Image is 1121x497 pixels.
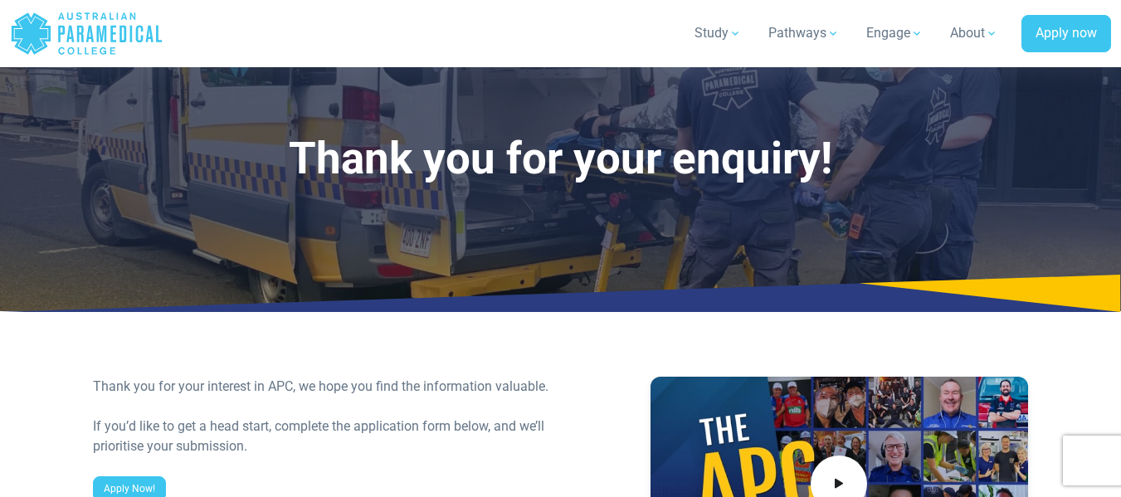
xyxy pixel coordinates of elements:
[93,417,551,456] div: If you’d like to get a head start, complete the application form below, and we’ll prioritise your...
[10,7,163,61] a: Australian Paramedical College
[940,10,1008,56] a: About
[1021,15,1111,53] a: Apply now
[856,10,933,56] a: Engage
[685,10,752,56] a: Study
[93,133,1029,185] h1: Thank you for your enquiry!
[758,10,850,56] a: Pathways
[93,377,551,397] div: Thank you for your interest in APC, we hope you find the information valuable.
